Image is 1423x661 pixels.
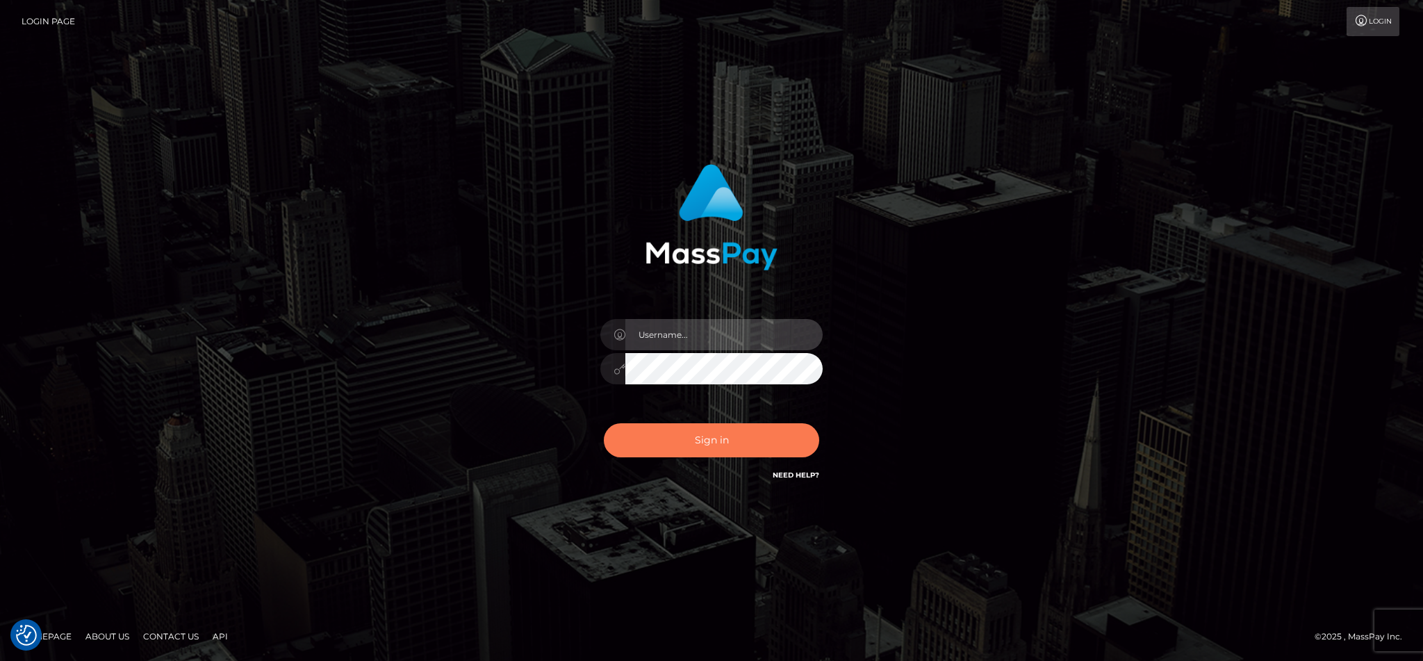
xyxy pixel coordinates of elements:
div: © 2025 , MassPay Inc. [1315,629,1413,644]
img: Revisit consent button [16,625,37,646]
a: Need Help? [773,471,819,480]
button: Sign in [604,423,819,457]
a: Login Page [22,7,75,36]
a: Contact Us [138,626,204,647]
img: MassPay Login [645,164,778,270]
a: Homepage [15,626,77,647]
a: Login [1347,7,1399,36]
a: About Us [80,626,135,647]
input: Username... [625,319,823,350]
a: API [207,626,233,647]
button: Consent Preferences [16,625,37,646]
